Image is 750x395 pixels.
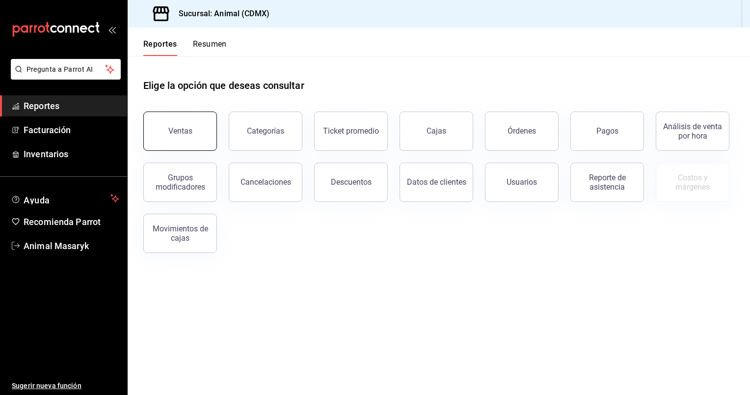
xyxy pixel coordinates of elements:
span: Pregunta a Parrot AI [27,64,106,75]
div: navigation tabs [143,39,227,56]
button: Pagos [570,112,644,151]
button: Grupos modificadores [143,163,217,202]
span: Animal Masaryk [24,239,119,253]
button: Cajas [400,112,473,151]
button: Contrata inventarios para ver este reporte [656,163,729,202]
div: Órdenes [508,126,536,136]
div: Usuarios [507,177,537,187]
button: Categorías [229,112,302,151]
button: Órdenes [485,112,559,151]
button: Cancelaciones [229,163,302,202]
button: Ticket promedio [314,112,388,151]
div: Reporte de asistencia [577,173,638,192]
span: Reportes [24,99,119,113]
div: Costos y márgenes [662,173,723,192]
button: Pregunta a Parrot AI [11,59,121,80]
span: Ayuda [24,193,107,204]
div: Ventas [168,126,192,136]
div: Categorías [247,126,284,136]
button: Usuarios [485,163,559,202]
div: Pagos [596,126,618,136]
h1: Elige la opción que deseas consultar [143,78,304,93]
div: Descuentos [331,177,372,187]
div: Cancelaciones [241,177,291,187]
span: Facturación [24,123,119,137]
button: Reportes [143,39,177,56]
div: Datos de clientes [407,177,466,187]
button: Resumen [193,39,227,56]
div: Movimientos de cajas [150,224,211,243]
button: Análisis de venta por hora [656,112,729,151]
h3: Sucursal: Animal (CDMX) [171,8,269,20]
button: open_drawer_menu [108,26,116,33]
span: Inventarios [24,147,119,161]
button: Movimientos de cajas [143,214,217,253]
div: Cajas [427,126,446,136]
button: Reporte de asistencia [570,163,644,202]
button: Ventas [143,112,217,151]
div: Grupos modificadores [150,173,211,192]
a: Pregunta a Parrot AI [7,71,121,82]
span: Recomienda Parrot [24,215,119,228]
button: Datos de clientes [400,163,473,202]
span: Sugerir nueva función [12,381,119,391]
button: Descuentos [314,163,388,202]
div: Ticket promedio [323,126,379,136]
div: Análisis de venta por hora [662,122,723,141]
